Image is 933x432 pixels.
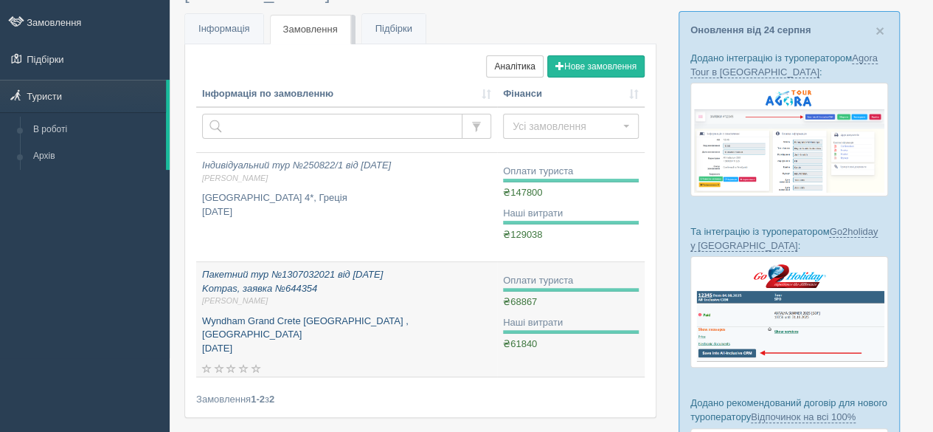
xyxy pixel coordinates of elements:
[503,296,537,307] span: ₴68867
[27,117,166,143] a: В роботі
[875,22,884,39] span: ×
[875,23,884,38] button: Close
[690,226,878,252] a: Go2holiday у [GEOGRAPHIC_DATA]
[503,187,542,198] span: ₴147800
[690,51,888,79] p: Додано інтеграцію із туроператором :
[202,173,491,184] span: [PERSON_NAME]
[503,229,542,240] span: ₴129038
[690,24,811,35] a: Оновлення від 24 серпня
[196,262,497,377] a: Пакетний тур №1307032021 від [DATE]Kompas, заявка №644354[PERSON_NAME] Wyndham Grand Crete [GEOGR...
[202,191,491,219] p: [GEOGRAPHIC_DATA] 4*, Греція [DATE]
[202,295,491,306] span: [PERSON_NAME]
[751,411,856,423] a: Відпочинок на всі 100%
[690,396,888,424] p: Додано рекомендований договір для нового туроператору
[690,52,878,78] a: Agora Tour в [GEOGRAPHIC_DATA]
[503,114,639,139] button: Усі замовлення
[269,394,274,405] b: 2
[503,87,639,101] a: Фінанси
[198,23,250,34] span: Інформація
[202,87,491,101] a: Інформація по замовленню
[202,315,491,356] p: Wyndham Grand Crete [GEOGRAPHIC_DATA] , [GEOGRAPHIC_DATA] [DATE]
[513,119,620,134] span: Усі замовлення
[362,14,426,44] a: Підбірки
[503,207,639,221] div: Наші витрати
[503,274,639,288] div: Оплати туриста
[503,165,639,179] div: Оплати туриста
[202,269,491,307] i: Пакетний тур №1307032021 від [DATE] Kompas, заявка №644354
[690,83,888,196] img: agora-tour-%D0%B7%D0%B0%D1%8F%D0%B2%D0%BA%D0%B8-%D1%81%D1%80%D0%BC-%D0%B4%D0%BB%D1%8F-%D1%82%D1%8...
[270,15,351,45] a: Замовлення
[486,55,543,78] a: Аналітика
[547,55,645,78] button: Нове замовлення
[27,143,166,170] a: Архів
[690,256,888,368] img: go2holiday-bookings-crm-for-travel-agency.png
[196,153,497,261] a: Індивідуальний тур №250822/1 від [DATE] [PERSON_NAME] [GEOGRAPHIC_DATA] 4*, Греція[DATE]
[503,316,639,330] div: Наші витрати
[202,114,462,139] input: Пошук за номером замовлення, ПІБ або паспортом туриста
[503,338,537,349] span: ₴61840
[196,392,645,406] div: Замовлення з
[690,224,888,253] p: Та інтеграцію із туроператором :
[185,14,263,44] a: Інформація
[202,160,491,184] i: Індивідуальний тур №250822/1 від [DATE]
[251,394,265,405] b: 1-2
